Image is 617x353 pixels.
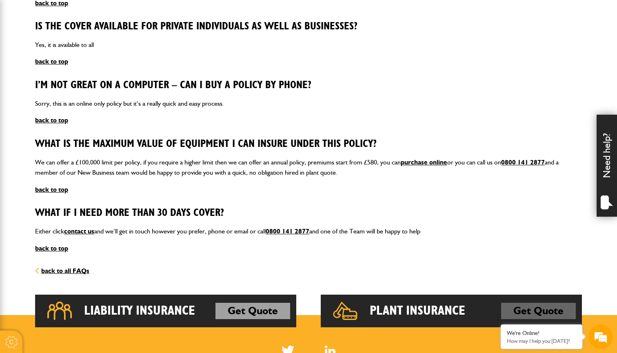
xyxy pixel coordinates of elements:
p: We can offer a £100,000 limit per policy, if you require a higher limit then we can offer an annu... [35,157,582,178]
h3: I’m not great on a Computer – can I buy a policy by phone? [35,79,582,92]
img: d_20077148190_company_1631870298795_20077148190 [14,45,34,57]
a: Get Quote [501,303,576,319]
a: back to all FAQs [35,267,89,275]
p: Sorry, this is an online only policy but it’s a really quick and easy process. [35,98,582,109]
h2: Liability Insurance [84,303,195,319]
a: back to top [35,58,68,65]
div: We're Online! [507,330,576,337]
a: back to top [35,244,68,252]
p: Either click and we’ll get in touch however you prefer, phone or email or call and one of the Tea... [35,226,582,237]
a: purchase online [401,158,447,166]
div: Chat with us now [42,46,137,56]
h3: Is the cover available for Private Individuals as well as Businesses? [35,20,582,33]
a: back to top [35,186,68,193]
h2: Plant Insurance [370,303,465,319]
h3: What is the Maximum Value of equipment I can insure under this policy? [35,138,582,151]
a: Get Quote [215,303,290,319]
div: Minimize live chat window [134,4,153,24]
h3: What if I need more than 30 Days cover? [35,207,582,220]
input: Enter your last name [11,75,149,93]
input: Enter your email address [11,100,149,118]
a: 0800 141 2877 [501,158,545,166]
div: Need help? [597,115,617,217]
a: 0800 141 2877 [266,227,309,235]
p: How may I help you today? [507,338,576,344]
p: Yes, it is available to all [35,40,582,50]
textarea: Type your message and hit 'Enter' [11,148,149,244]
em: Start Chat [111,251,148,262]
a: back to top [35,116,68,124]
a: contact us [64,227,94,235]
input: Enter your phone number [11,124,149,142]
